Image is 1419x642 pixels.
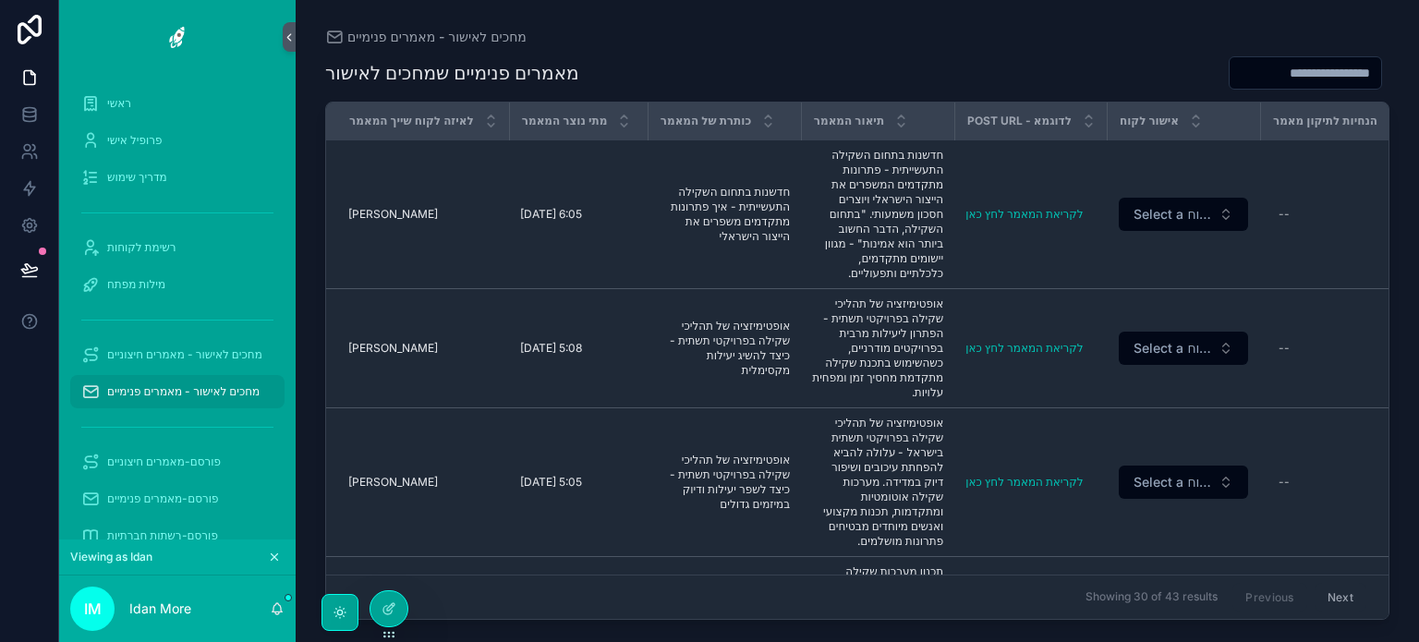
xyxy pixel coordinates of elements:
[1271,467,1401,497] a: --
[107,133,162,148] span: פרופיל אישי
[107,170,167,185] span: מדריך שימוש
[520,341,582,356] span: [DATE] 5:08
[1120,114,1179,128] span: אישור לקוח
[1119,332,1248,365] button: Select Button
[965,207,1083,221] a: לקריאת המאמר לחץ כאן
[348,341,498,356] a: [PERSON_NAME]
[70,375,285,408] a: מחכים לאישור - מאמרים פנימיים
[107,277,165,292] span: מילות מפתח
[1279,475,1290,490] div: --
[70,550,152,564] span: Viewing as Idan
[1118,331,1249,366] a: Select Button
[965,475,1083,489] a: לקריאת המאמר לחץ כאן
[812,416,943,549] a: אופטימיזציה של תהליכי שקילה בפרויקטי תשתית בישראל - עלולה להביא להפחתת עיכובים ושיפור דיוק במדידה...
[520,475,582,490] span: [DATE] 5:05
[349,114,474,128] span: לאיזה לקוח שייך המאמר
[59,74,296,539] div: scrollable content
[965,341,1096,356] a: לקריאת המאמר לחץ כאן
[70,519,285,552] a: פורסם-רשתות חברתיות
[1271,200,1401,229] a: --
[965,341,1083,355] a: לקריאת המאמר לחץ כאן
[107,454,221,469] span: פורסם-מאמרים חיצוניים
[1273,114,1377,128] span: הנחיות לתיקון מאמר
[348,475,498,490] a: [PERSON_NAME]
[348,475,438,490] span: [PERSON_NAME]
[1315,583,1366,612] button: Next
[520,207,637,222] a: [DATE] 6:05
[1271,333,1401,363] a: --
[1118,465,1249,500] a: Select Button
[84,598,102,620] span: IM
[1118,197,1249,232] a: Select Button
[160,22,195,52] img: App logo
[965,207,1096,222] a: לקריאת המאמר לחץ כאן
[659,453,790,512] a: אופטימיזציה של תהליכי שקילה בפרויקטי תשתית - כיצד לשפר יעילות ודיוק במיזמים גדולים
[348,207,438,222] span: [PERSON_NAME]
[348,207,498,222] a: [PERSON_NAME]
[659,185,790,244] a: חדשנות בתחום השקילה התעשייתית - איך פתרונות מתקדמים משפרים את הייצור הישראלי
[107,491,219,506] span: פורסם-מאמרים פנימיים
[129,600,191,618] p: Idan More
[522,114,608,128] span: מתי נוצר המאמר
[520,341,637,356] a: [DATE] 5:08
[1279,207,1290,222] div: --
[70,87,285,120] a: ראשי
[325,60,579,86] h1: מאמרים פנימיים שמחכים לאישור
[348,341,438,356] span: [PERSON_NAME]
[1119,466,1248,499] button: Select Button
[1085,590,1218,605] span: Showing 30 of 43 results
[965,475,1096,490] a: לקריאת המאמר לחץ כאן
[70,231,285,264] a: רשימת לקוחות
[812,297,943,400] a: אופטימיזציה של תהליכי שקילה בפרויקטי תשתית - הפתרון ליעילות מרבית בפרויקטים מודרניים, כשהשימוש בת...
[70,161,285,194] a: מדריך שימוש
[70,445,285,478] a: פורסם-מאמרים חיצוניים
[70,268,285,301] a: מילות מפתח
[325,28,527,46] a: מחכים לאישור - מאמרים פנימיים
[107,240,176,255] span: רשימת לקוחות
[967,114,1072,128] span: Post url - לדוגמא
[1134,205,1211,224] span: Select a אישור לקוח
[812,148,943,281] a: חדשנות בתחום השקילה התעשייתית - פתרונות מתקדמים המשפרים את הייצור הישראלי ויוצרים חסכון משמעותי. ...
[661,114,751,128] span: כותרת של המאמר
[107,384,260,399] span: מחכים לאישור - מאמרים פנימיים
[107,528,218,543] span: פורסם-רשתות חברתיות
[1119,198,1248,231] button: Select Button
[107,347,262,362] span: מחכים לאישור - מאמרים חיצוניים
[107,96,131,111] span: ראשי
[347,28,527,46] span: מחכים לאישור - מאמרים פנימיים
[1279,341,1290,356] div: --
[520,207,582,222] span: [DATE] 6:05
[70,338,285,371] a: מחכים לאישור - מאמרים חיצוניים
[1134,339,1211,357] span: Select a אישור לקוח
[70,482,285,515] a: פורסם-מאמרים פנימיים
[520,475,637,490] a: [DATE] 5:05
[70,124,285,157] a: פרופיל אישי
[814,114,884,128] span: תיאור המאמר
[659,319,790,378] a: אופטימיזציה של תהליכי שקילה בפרויקטי תשתית - כיצד להשיג יעילות מקסימלית
[1134,473,1211,491] span: Select a אישור לקוח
